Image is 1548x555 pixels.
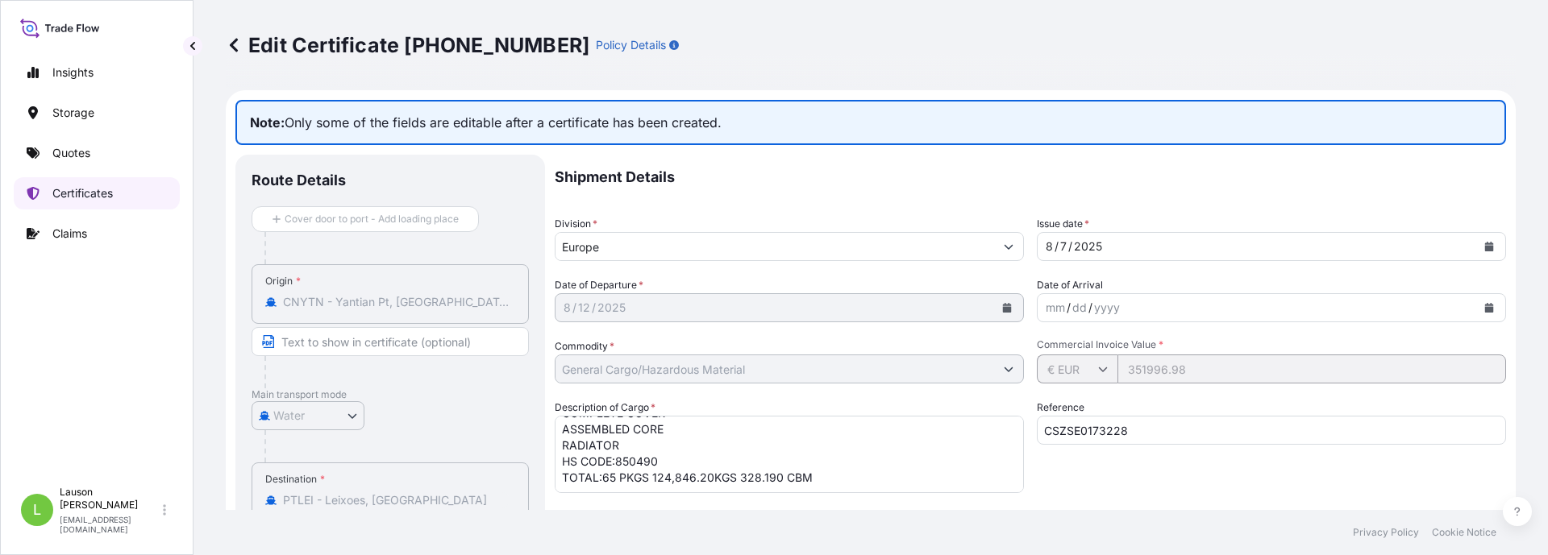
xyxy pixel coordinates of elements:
p: Quotes [52,145,90,161]
p: Claims [52,226,87,242]
a: Privacy Policy [1353,526,1419,539]
div: Origin [265,275,301,288]
strong: Note: [250,114,285,130]
p: Policy Details [596,37,666,53]
label: Marks & Numbers [1037,509,1119,525]
div: month, [1044,237,1055,256]
p: [EMAIL_ADDRESS][DOMAIN_NAME] [60,515,160,534]
button: Cover door to port - Add loading place [252,206,479,232]
div: year, [1072,237,1104,256]
p: Edit Certificate [PHONE_NUMBER] [226,32,589,58]
div: month, [562,298,572,317]
div: year, [1092,298,1121,317]
p: Only some of the fields are editable after a certificate has been created. [235,100,1506,145]
span: Water [273,408,305,424]
div: year, [596,298,627,317]
div: / [1055,237,1059,256]
span: L [33,502,41,518]
p: Route Details [252,171,346,190]
span: Issue date [1037,216,1089,232]
p: Shipment Details [555,155,1506,200]
label: Vessel Name [555,509,614,525]
div: / [1067,298,1071,317]
a: Quotes [14,137,180,169]
span: Date of Arrival [1037,277,1103,293]
textarea: BMOU5919492 /FJ25431569 /40'HC /CY/CY /14 PKGS / 23,921.800 KGS / 38.530 CBM DRYU9345813 /FJ25435... [555,416,1024,493]
label: Reference [1037,400,1084,416]
a: Insights [14,56,180,89]
a: Certificates [14,177,180,209]
button: Show suggestions [994,232,1023,261]
a: Storage [14,97,180,129]
a: Claims [14,217,180,250]
span: Cover door to port - Add loading place [285,211,459,227]
div: / [1088,298,1092,317]
label: Division [555,216,597,232]
div: / [572,298,576,317]
button: Calendar [994,295,1020,321]
div: day, [1059,237,1068,256]
button: Calendar [1476,295,1502,321]
input: Enter booking reference [1037,416,1506,445]
input: Text to appear on certificate [252,327,529,356]
div: / [1068,237,1072,256]
p: Lauson [PERSON_NAME] [60,486,160,512]
p: Main transport mode [252,388,529,401]
button: Show suggestions [994,354,1023,383]
div: / [592,298,596,317]
p: Insights [52,64,94,81]
a: Cookie Notice [1432,526,1496,539]
input: Enter amount [1117,354,1506,383]
div: Destination [265,473,325,486]
input: Type to search division [556,232,994,261]
input: Origin [283,294,509,310]
span: Date of Departure [555,277,643,293]
div: month, [1044,298,1067,317]
label: Commodity [555,338,614,354]
button: Select transport [252,401,364,430]
p: Storage [52,105,94,121]
input: Destination [283,492,509,508]
label: Description of Cargo [555,400,655,416]
span: Commercial Invoice Value [1037,338,1506,351]
input: Type to search commodity [556,354,994,383]
button: Calendar [1476,234,1502,259]
div: day, [1071,298,1088,317]
div: day, [576,298,592,317]
p: Certificates [52,185,113,201]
